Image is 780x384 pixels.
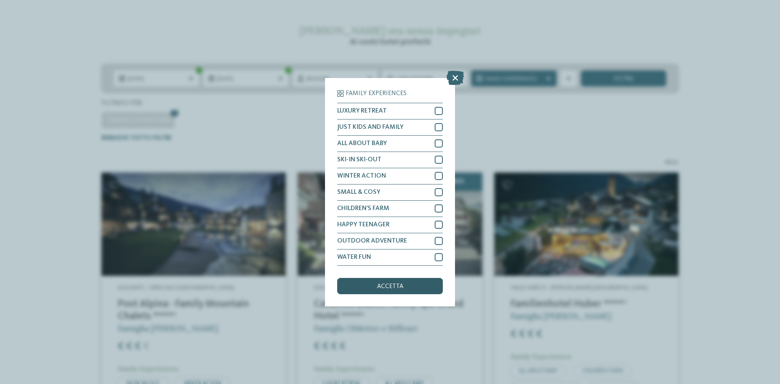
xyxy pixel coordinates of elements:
[346,90,407,97] span: Family Experiences
[337,205,389,212] span: CHILDREN’S FARM
[337,238,407,244] span: OUTDOOR ADVENTURE
[337,189,380,195] span: SMALL & COSY
[337,254,371,260] span: WATER FUN
[377,283,403,290] span: accetta
[337,124,403,130] span: JUST KIDS AND FAMILY
[337,140,387,147] span: ALL ABOUT BABY
[337,221,390,228] span: HAPPY TEENAGER
[337,156,381,163] span: SKI-IN SKI-OUT
[337,108,387,114] span: LUXURY RETREAT
[337,173,386,179] span: WINTER ACTION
